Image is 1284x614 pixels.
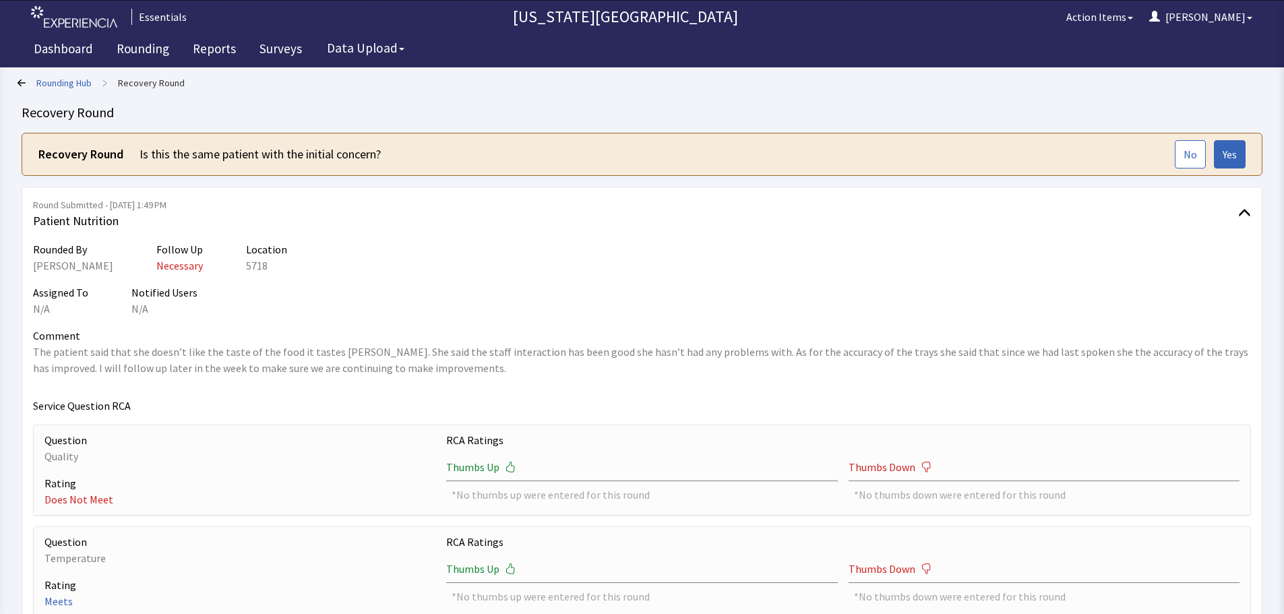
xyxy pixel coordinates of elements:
[44,551,106,565] span: Temperature
[1184,146,1197,162] span: No
[319,36,412,61] button: Data Upload
[446,432,1240,448] p: RCA Ratings
[118,76,185,90] a: Recovery Round
[854,487,1234,503] div: *No thumbs down were entered for this round
[44,475,435,491] p: Rating
[156,241,203,257] p: Follow Up
[33,198,1238,212] span: Round Submitted - [DATE] 1:49 PM
[1141,3,1260,30] button: [PERSON_NAME]
[446,534,1240,550] p: RCA Ratings
[36,76,92,90] a: Rounding Hub
[102,69,107,96] span: >
[849,561,915,577] span: Thumbs Down
[33,212,1238,231] span: Patient Nutrition
[33,241,113,257] p: Rounded By
[183,34,246,67] a: Reports
[1223,146,1237,162] span: Yes
[33,301,88,317] div: N/A
[849,459,915,475] span: Thumbs Down
[22,103,1262,122] div: Recovery Round
[106,34,179,67] a: Rounding
[38,146,123,162] strong: Recovery Round
[140,145,381,164] p: Is this the same patient with the initial concern?
[246,257,287,274] div: 5718
[446,561,499,577] span: Thumbs Up
[24,34,103,67] a: Dashboard
[156,257,203,274] p: Necessary
[44,577,435,593] p: Rating
[33,344,1251,376] p: The patient said that she doesn’t like the taste of the food it tastes [PERSON_NAME]. She said th...
[246,241,287,257] p: Location
[452,487,832,503] div: *No thumbs up were entered for this round
[44,450,78,463] span: Quality
[192,6,1058,28] p: [US_STATE][GEOGRAPHIC_DATA]
[33,398,1251,414] p: Service Question RCA
[131,301,197,317] div: N/A
[1214,140,1246,168] button: Yes
[33,284,88,301] p: Assigned To
[44,594,73,608] span: Meets
[33,257,113,274] div: [PERSON_NAME]
[1058,3,1141,30] button: Action Items
[249,34,312,67] a: Surveys
[1175,140,1206,168] button: No
[44,534,435,550] p: Question
[31,6,117,28] img: experiencia_logo.png
[131,9,187,25] div: Essentials
[446,459,499,475] span: Thumbs Up
[854,588,1234,605] div: *No thumbs down were entered for this round
[44,493,113,506] span: Does Not Meet
[452,588,832,605] div: *No thumbs up were entered for this round
[33,328,1251,344] p: Comment
[131,284,197,301] p: Notified Users
[44,432,435,448] p: Question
